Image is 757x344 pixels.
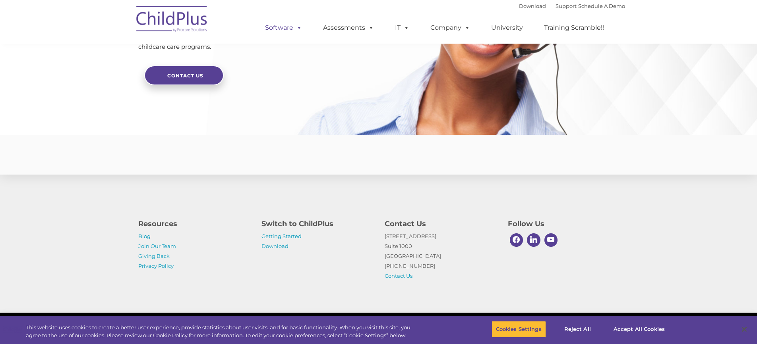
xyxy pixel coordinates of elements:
[261,218,373,229] h4: Switch to ChildPlus
[422,20,478,36] a: Company
[387,20,417,36] a: IT
[261,243,288,249] a: Download
[257,20,310,36] a: Software
[508,231,525,249] a: Facebook
[556,3,577,9] a: Support
[385,218,496,229] h4: Contact Us
[315,20,382,36] a: Assessments
[385,231,496,281] p: [STREET_ADDRESS] Suite 1000 [GEOGRAPHIC_DATA] [PHONE_NUMBER]
[167,73,203,79] span: Contact Us
[736,321,753,338] button: Close
[26,324,416,339] div: This website uses cookies to create a better user experience, provide statistics about user visit...
[519,3,625,9] font: |
[138,253,170,259] a: Giving Back
[138,263,174,269] a: Privacy Policy
[553,321,602,338] button: Reject All
[542,231,560,249] a: Youtube
[138,243,176,249] a: Join Our Team
[508,218,619,229] h4: Follow Us
[138,218,250,229] h4: Resources
[385,273,412,279] a: Contact Us
[536,20,612,36] a: Training Scramble!!
[519,3,546,9] a: Download
[609,321,669,338] button: Accept All Cookies
[578,3,625,9] a: Schedule A Demo
[138,233,151,239] a: Blog
[492,321,546,338] button: Cookies Settings
[144,65,224,85] a: Contact Us
[483,20,531,36] a: University
[132,0,212,40] img: ChildPlus by Procare Solutions
[261,233,302,239] a: Getting Started
[525,231,542,249] a: Linkedin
